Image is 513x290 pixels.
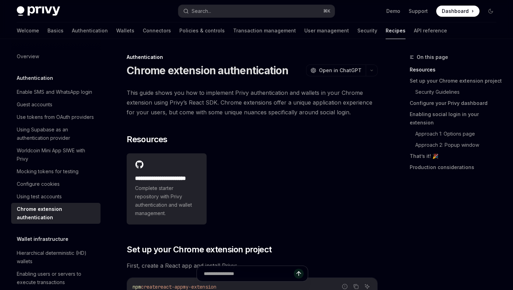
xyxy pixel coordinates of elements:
div: Configure cookies [17,180,60,188]
a: Demo [386,8,400,15]
a: User management [304,22,349,39]
div: Authentication [127,54,378,61]
button: Send message [294,269,304,278]
a: Configure your Privy dashboard [410,98,502,109]
div: Use tokens from OAuth providers [17,113,94,121]
div: Search... [192,7,211,15]
a: Overview [11,50,101,63]
a: Dashboard [436,6,479,17]
a: Production considerations [410,162,502,173]
a: Enabling users or servers to execute transactions [11,268,101,289]
a: Authentication [72,22,108,39]
span: Dashboard [442,8,469,15]
a: Enabling social login in your extension [410,109,502,128]
span: ⌘ K [323,8,330,14]
h1: Chrome extension authentication [127,64,288,77]
a: Using Supabase as an authentication provider [11,123,101,144]
div: Using test accounts [17,192,62,201]
a: Use tokens from OAuth providers [11,111,101,123]
a: Set up your Chrome extension project [410,75,502,86]
a: Transaction management [233,22,296,39]
div: Using Supabase as an authentication provider [17,125,96,142]
a: Support [409,8,428,15]
span: Complete starter repository with Privy authentication and wallet management. [135,184,198,217]
div: Hierarchical deterministic (HD) wallets [17,249,96,266]
a: Configure cookies [11,178,101,190]
img: dark logo [17,6,60,16]
a: Recipes [386,22,406,39]
h5: Authentication [17,74,53,82]
a: Mocking tokens for testing [11,165,101,178]
div: Guest accounts [17,100,52,109]
a: Basics [47,22,64,39]
div: Chrome extension authentication [17,205,96,222]
h5: Wallet infrastructure [17,235,68,243]
a: Using test accounts [11,190,101,203]
div: Enable SMS and WhatsApp login [17,88,92,96]
a: Enable SMS and WhatsApp login [11,86,101,98]
a: Wallets [116,22,134,39]
a: Connectors [143,22,171,39]
span: Set up your Chrome extension project [127,244,272,255]
a: Worldcoin Mini App SIWE with Privy [11,144,101,165]
a: Guest accounts [11,98,101,111]
button: Toggle dark mode [485,6,496,17]
a: Security [357,22,377,39]
a: Resources [410,64,502,75]
div: Worldcoin Mini App SIWE with Privy [17,146,96,163]
a: Security Guidelines [415,86,502,98]
div: Enabling users or servers to execute transactions [17,270,96,287]
span: Resources [127,134,168,145]
a: That’s it! 🎉 [410,151,502,162]
span: Open in ChatGPT [319,67,362,74]
button: Open in ChatGPT [306,64,366,76]
a: Approach 2: Popup window [415,139,502,151]
a: Policies & controls [179,22,225,39]
div: Mocking tokens for testing [17,167,79,176]
span: First, create a React app and install Privy: [127,261,378,270]
a: API reference [414,22,447,39]
a: Hierarchical deterministic (HD) wallets [11,247,101,268]
span: This guide shows you how to implement Privy authentication and wallets in your Chrome extension u... [127,88,378,117]
a: Welcome [17,22,39,39]
a: **** **** **** **** ****Complete starter repository with Privy authentication and wallet management. [127,153,207,224]
div: Overview [17,52,39,61]
span: On this page [417,53,448,61]
a: Approach 1: Options page [415,128,502,139]
a: Chrome extension authentication [11,203,101,224]
button: Search...⌘K [178,5,334,17]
